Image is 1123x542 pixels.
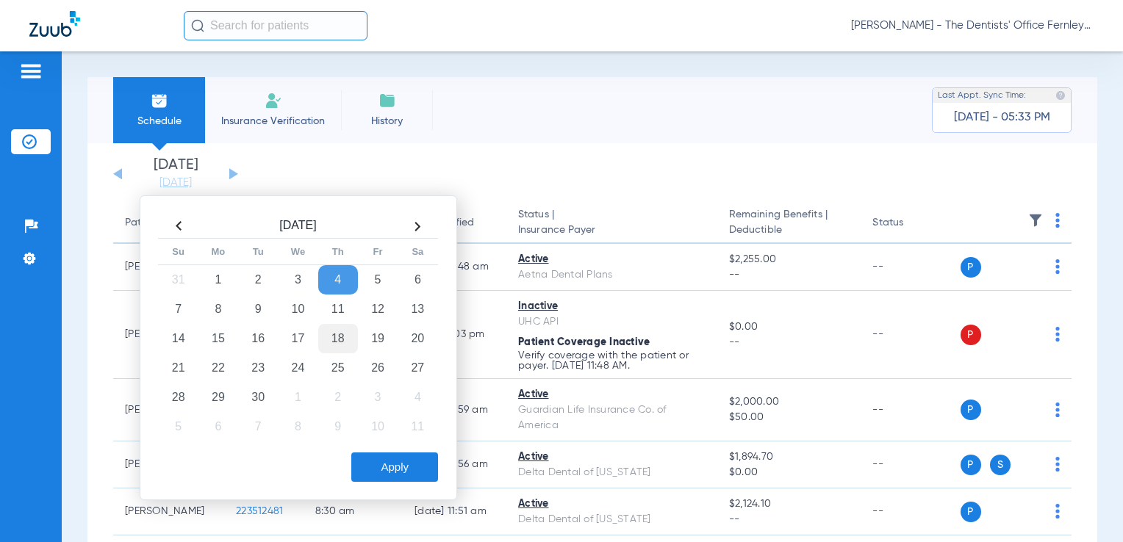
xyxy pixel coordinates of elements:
img: Schedule [151,92,168,109]
iframe: Chat Widget [1050,471,1123,542]
span: [DATE] - 05:33 PM [954,110,1050,125]
img: filter.svg [1028,213,1043,228]
span: Insurance Verification [216,114,330,129]
span: $2,124.10 [729,496,850,512]
th: Status [861,203,960,244]
div: Aetna Dental Plans [518,267,706,283]
span: $0.00 [729,465,850,480]
td: -- [861,291,960,379]
td: [PERSON_NAME] [113,488,224,535]
img: group-dot-blue.svg [1055,402,1060,417]
span: -- [729,267,850,283]
span: $2,255.00 [729,252,850,267]
div: Patient Name [125,215,190,231]
div: Guardian Life Insurance Co. of America [518,402,706,433]
img: Manual Insurance Verification [265,92,282,109]
span: P [961,325,981,345]
img: group-dot-blue.svg [1055,327,1060,342]
span: -- [729,512,850,527]
td: [DATE] 11:51 AM [403,488,506,535]
img: last sync help info [1055,90,1066,101]
input: Search for patients [184,11,367,40]
div: Active [518,449,706,465]
span: Last Appt. Sync Time: [938,88,1026,103]
span: Schedule [124,114,194,129]
div: UHC API [518,314,706,330]
li: [DATE] [132,158,220,190]
img: group-dot-blue.svg [1055,213,1060,228]
td: -- [861,244,960,291]
span: P [961,400,981,420]
a: [DATE] [132,176,220,190]
td: -- [861,441,960,488]
img: hamburger-icon [19,62,43,80]
span: P [961,502,981,522]
span: [PERSON_NAME] - The Dentists' Office Fernley [851,18,1094,33]
span: P [961,455,981,475]
span: S [990,455,1011,475]
span: $2,000.00 [729,394,850,410]
div: Delta Dental of [US_STATE] [518,465,706,480]
img: group-dot-blue.svg [1055,259,1060,274]
div: Active [518,496,706,512]
span: History [352,114,422,129]
td: 8:30 AM [304,488,403,535]
span: P [961,257,981,278]
th: [DATE] [198,214,398,239]
p: Verify coverage with the patient or payer. [DATE] 11:48 AM. [518,350,706,371]
span: -- [729,335,850,350]
div: Active [518,387,706,402]
img: Search Icon [191,19,204,32]
div: Delta Dental of [US_STATE] [518,512,706,527]
button: Apply [351,452,438,482]
img: group-dot-blue.svg [1055,457,1060,471]
span: $0.00 [729,319,850,335]
td: -- [861,488,960,535]
span: Patient Coverage Inactive [518,337,650,347]
span: Deductible [729,223,850,238]
div: Active [518,252,706,267]
th: Remaining Benefits | [717,203,861,244]
img: Zuub Logo [29,11,80,37]
img: History [378,92,396,109]
div: Inactive [518,299,706,314]
th: Status | [506,203,717,244]
td: -- [861,379,960,441]
span: 223512481 [236,506,283,516]
div: Patient Name [125,215,212,231]
span: $50.00 [729,410,850,425]
span: Insurance Payer [518,223,706,238]
span: $1,894.70 [729,449,850,465]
